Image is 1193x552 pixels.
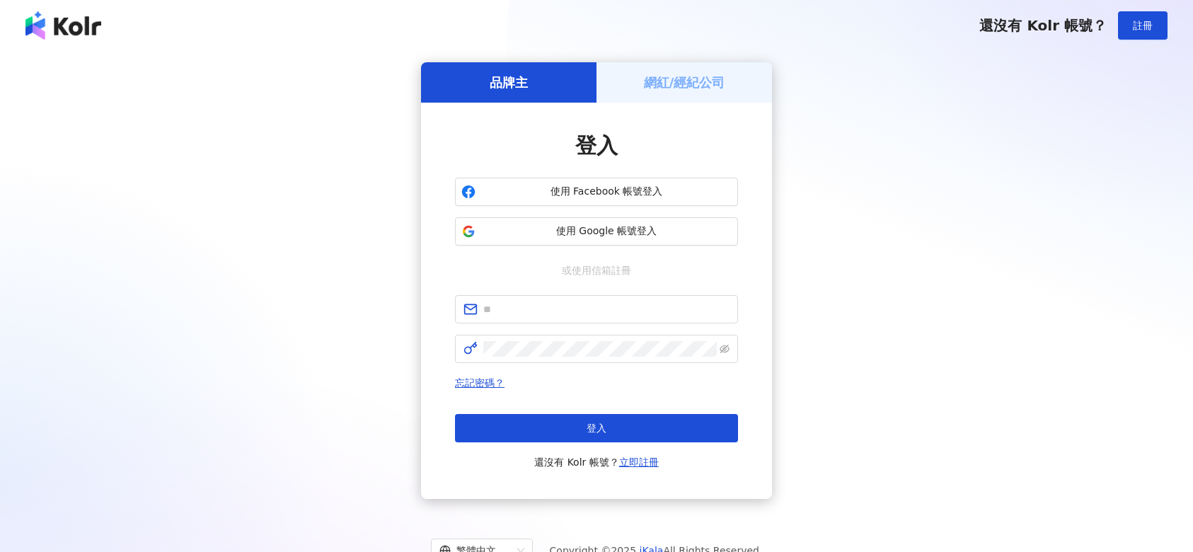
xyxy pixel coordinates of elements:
button: 登入 [455,414,738,442]
span: 使用 Facebook 帳號登入 [481,185,732,199]
button: 註冊 [1118,11,1168,40]
img: logo [25,11,101,40]
span: 登入 [575,133,618,158]
span: 使用 Google 帳號登入 [481,224,732,238]
span: eye-invisible [720,344,730,354]
span: 登入 [587,422,606,434]
a: 忘記密碼？ [455,377,505,389]
h5: 品牌主 [490,74,528,91]
span: 還沒有 Kolr 帳號？ [534,454,659,471]
span: 還沒有 Kolr 帳號？ [979,17,1107,34]
span: 註冊 [1133,20,1153,31]
span: 或使用信箱註冊 [552,263,641,278]
button: 使用 Facebook 帳號登入 [455,178,738,206]
button: 使用 Google 帳號登入 [455,217,738,246]
a: 立即註冊 [619,456,659,468]
h5: 網紅/經紀公司 [644,74,725,91]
